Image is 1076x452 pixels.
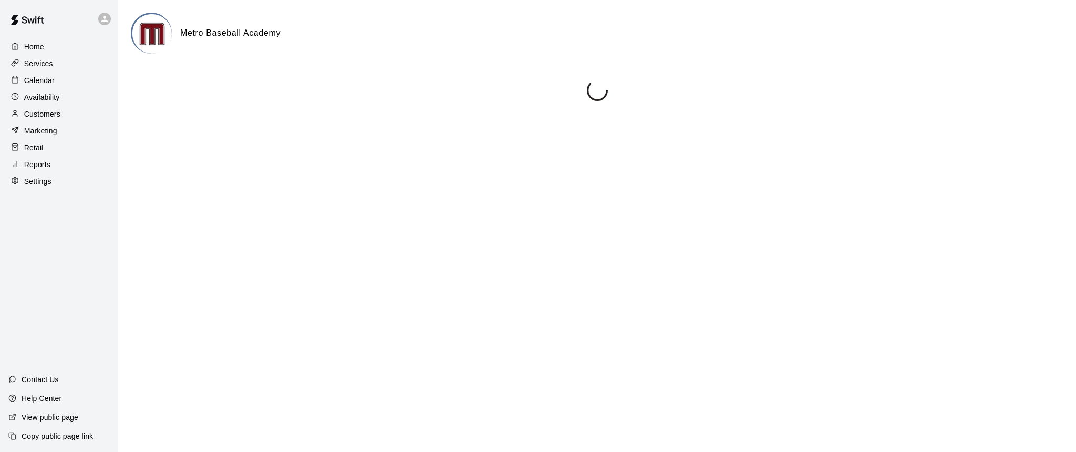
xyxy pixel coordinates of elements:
[8,89,110,105] a: Availability
[8,140,110,156] a: Retail
[22,374,59,385] p: Contact Us
[8,123,110,139] a: Marketing
[8,106,110,122] a: Customers
[22,412,78,423] p: View public page
[8,173,110,189] a: Settings
[8,157,110,172] a: Reports
[24,109,60,119] p: Customers
[24,176,51,187] p: Settings
[24,159,50,170] p: Reports
[22,393,61,404] p: Help Center
[24,142,44,153] p: Retail
[24,42,44,52] p: Home
[8,73,110,88] a: Calendar
[180,26,281,40] h6: Metro Baseball Academy
[24,92,60,102] p: Availability
[8,39,110,55] a: Home
[132,14,172,54] img: Metro Baseball Academy logo
[8,56,110,71] a: Services
[24,58,53,69] p: Services
[24,126,57,136] p: Marketing
[24,75,55,86] p: Calendar
[22,431,93,441] p: Copy public page link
